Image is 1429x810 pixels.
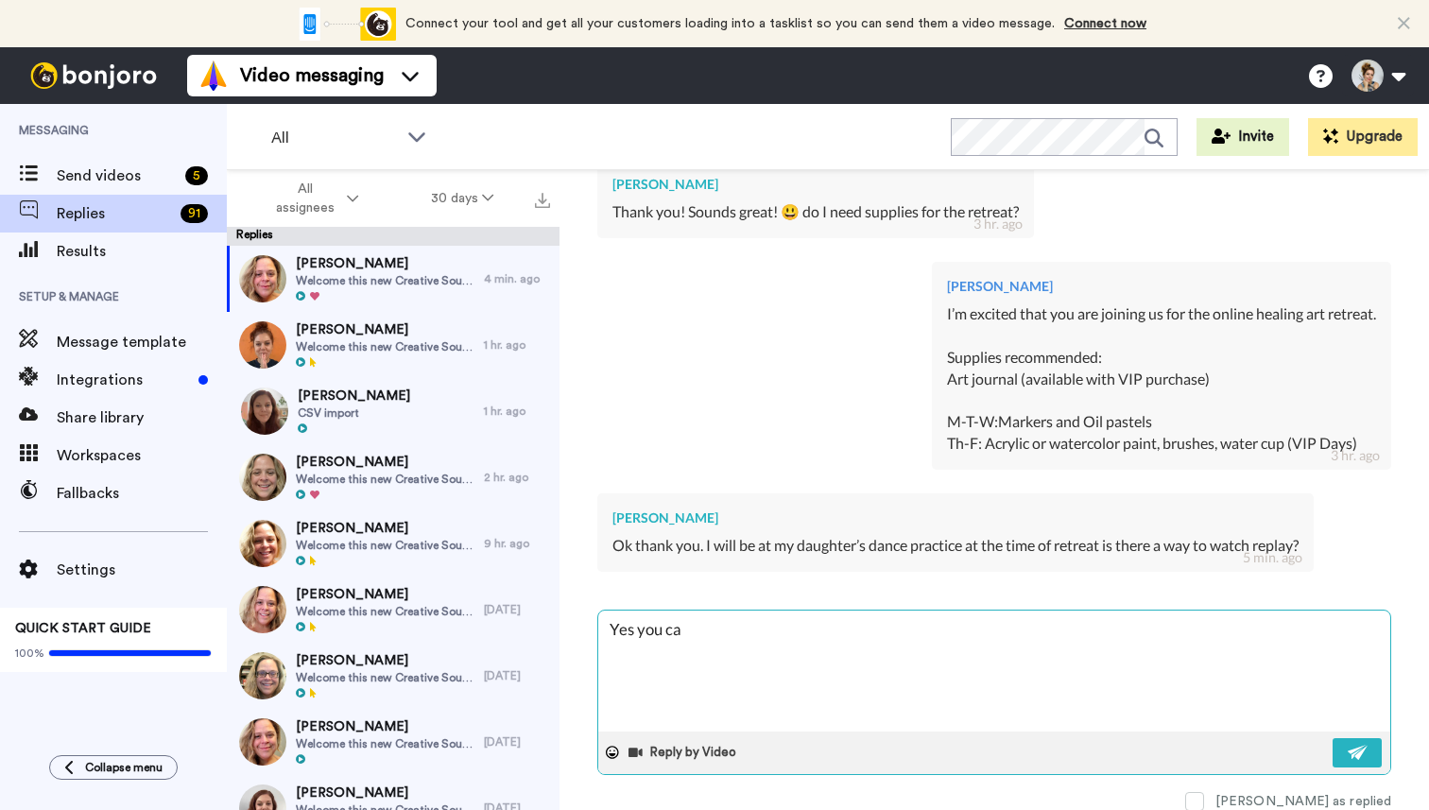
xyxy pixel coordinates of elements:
div: [DATE] [484,602,550,617]
div: [PERSON_NAME] [612,175,1019,194]
span: [PERSON_NAME] [296,651,474,670]
span: Message template [57,331,227,353]
div: Replies [227,227,560,246]
div: [DATE] [484,734,550,750]
span: Welcome this new Creative Soul Society Member! [296,736,474,751]
span: Welcome this new Creative Soul Society Member! [296,670,474,685]
div: 9 hr. ago [484,536,550,551]
a: [PERSON_NAME]Welcome this new Creative Soul Society Member!1 hr. ago [227,312,560,378]
span: Fallbacks [57,482,227,505]
span: Integrations [57,369,191,391]
img: ef9a8303-58cc-4f71-915a-c253eb762cd3-thumb.jpg [239,321,286,369]
button: 30 days [395,181,530,215]
img: 77e89547-6366-4f42-b4c6-025cb18479c5-thumb.jpg [239,652,286,699]
button: Upgrade [1308,118,1418,156]
img: vm-color.svg [198,60,229,91]
textarea: Yes you ca [598,611,1390,732]
span: [PERSON_NAME] [296,585,474,604]
button: Invite [1197,118,1289,156]
div: I’m excited that you are joining us for the online healing art retreat. Supplies recommended: Art... [947,303,1376,455]
div: [PERSON_NAME] [947,277,1376,296]
span: Connect your tool and get all your customers loading into a tasklist so you can send them a video... [405,17,1055,30]
span: Workspaces [57,444,227,467]
img: ec960f8a-3a1a-4432-b2c9-d574a9c2ec42-thumb.jpg [239,520,286,567]
span: Welcome this new Creative Soul Society Member! [296,538,474,553]
div: animation [292,8,396,41]
span: Send videos [57,164,178,187]
div: 5 min. ago [1243,548,1302,567]
span: [PERSON_NAME] [296,519,474,538]
a: [PERSON_NAME]Welcome this new Creative Soul Society Member![DATE] [227,643,560,709]
button: Reply by Video [627,738,742,767]
span: Share library [57,406,227,429]
img: 2dbbe995-0859-4424-91af-b3092435f491-thumb.jpg [239,586,286,633]
a: [PERSON_NAME]Welcome this new Creative Soul Society Member!4 min. ago [227,246,560,312]
div: 4 min. ago [484,271,550,286]
div: 1 hr. ago [484,337,550,353]
span: Settings [57,559,227,581]
span: Welcome this new Creative Soul Society Member! [296,472,474,487]
button: Export all results that match these filters now. [529,184,556,213]
div: Ok thank you. I will be at my daughter’s dance practice at the time of retreat is there a way to ... [612,535,1299,557]
span: [PERSON_NAME] [296,717,474,736]
div: Thank you! Sounds great! 😃 do I need supplies for the retreat? [612,201,1019,223]
a: [PERSON_NAME]Welcome this new Creative Soul Society Member![DATE] [227,709,560,775]
img: c0e292b6-9679-4a45-a0ca-01fddea1d721-thumb.jpg [241,388,288,435]
a: Connect now [1064,17,1146,30]
div: [PERSON_NAME] [612,508,1299,527]
span: All assignees [267,180,343,217]
span: Welcome this new Creative Soul Society Member! [296,604,474,619]
button: All assignees [231,172,395,225]
a: [PERSON_NAME]Welcome this new Creative Soul Society Member!9 hr. ago [227,510,560,577]
img: send-white.svg [1348,745,1369,760]
img: 9ddb905b-89ba-4cd8-94ef-3a352831c426-thumb.jpg [239,255,286,302]
div: 3 hr. ago [1331,446,1380,465]
span: [PERSON_NAME] [296,784,474,802]
span: 100% [15,646,44,661]
img: export.svg [535,193,550,208]
div: 3 hr. ago [973,215,1023,233]
div: 5 [185,166,208,185]
img: 8ab99b73-28fa-4aa4-9edb-6529bae325f4-thumb.jpg [239,454,286,501]
img: eeb62bf6-654c-4bf9-9764-2d4768c9687a-thumb.jpg [239,718,286,766]
span: Replies [57,202,173,225]
div: [DATE] [484,668,550,683]
span: QUICK START GUIDE [15,622,151,635]
a: [PERSON_NAME]CSV import1 hr. ago [227,378,560,444]
img: bj-logo-header-white.svg [23,62,164,89]
span: CSV import [298,405,410,421]
span: Welcome this new Creative Soul Society Member! [296,339,474,354]
span: [PERSON_NAME] [296,254,474,273]
span: [PERSON_NAME] [298,387,410,405]
a: [PERSON_NAME]Welcome this new Creative Soul Society Member![DATE] [227,577,560,643]
span: Collapse menu [85,760,163,775]
div: 91 [181,204,208,223]
div: 1 hr. ago [484,404,550,419]
span: [PERSON_NAME] [296,453,474,472]
span: Welcome this new Creative Soul Society Member! [296,273,474,288]
span: Results [57,240,227,263]
a: [PERSON_NAME]Welcome this new Creative Soul Society Member!2 hr. ago [227,444,560,510]
button: Collapse menu [49,755,178,780]
span: All [271,127,398,149]
span: Video messaging [240,62,384,89]
span: [PERSON_NAME] [296,320,474,339]
div: 2 hr. ago [484,470,550,485]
